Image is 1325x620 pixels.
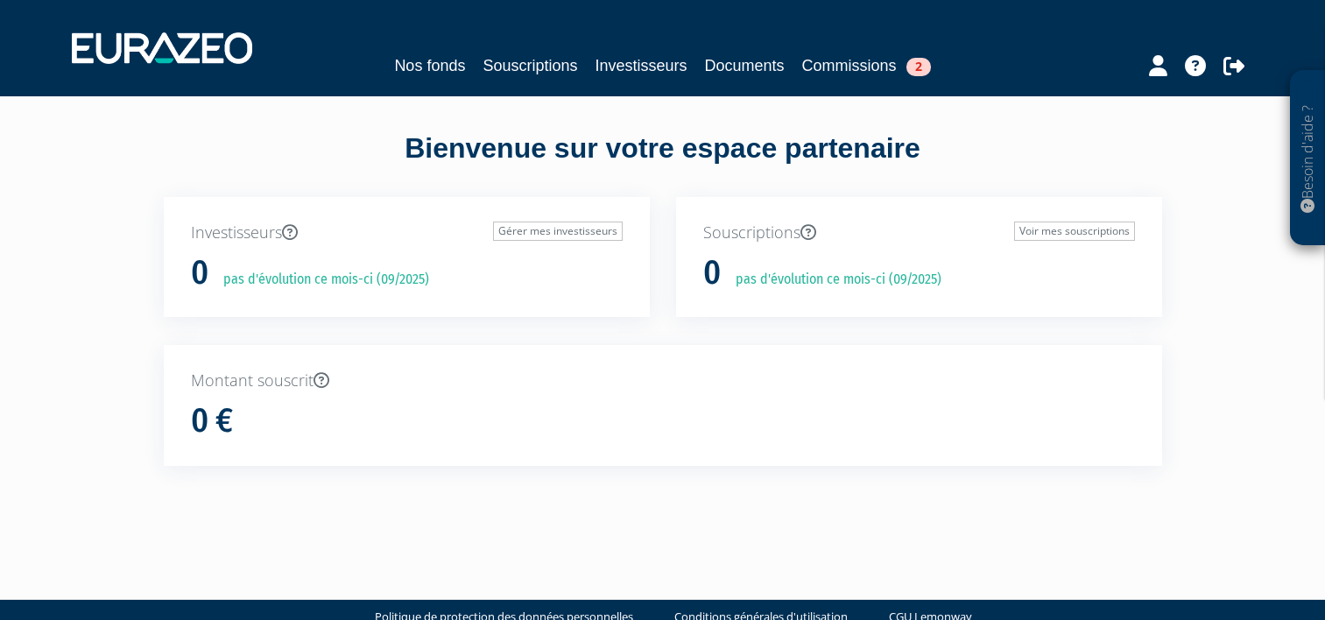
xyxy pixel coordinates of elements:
a: Documents [705,53,785,78]
p: Besoin d'aide ? [1298,80,1318,237]
p: Montant souscrit [191,370,1135,392]
h1: 0 [191,255,208,292]
a: Commissions2 [802,53,931,78]
h1: 0 [703,255,721,292]
a: Souscriptions [483,53,577,78]
p: pas d'évolution ce mois-ci (09/2025) [211,270,429,290]
a: Gérer mes investisseurs [493,222,623,241]
a: Investisseurs [595,53,687,78]
h1: 0 € [191,403,233,440]
a: Nos fonds [394,53,465,78]
p: Souscriptions [703,222,1135,244]
a: Voir mes souscriptions [1014,222,1135,241]
p: pas d'évolution ce mois-ci (09/2025) [723,270,941,290]
div: Bienvenue sur votre espace partenaire [151,129,1175,197]
p: Investisseurs [191,222,623,244]
span: 2 [906,58,931,76]
img: 1732889491-logotype_eurazeo_blanc_rvb.png [72,32,252,64]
